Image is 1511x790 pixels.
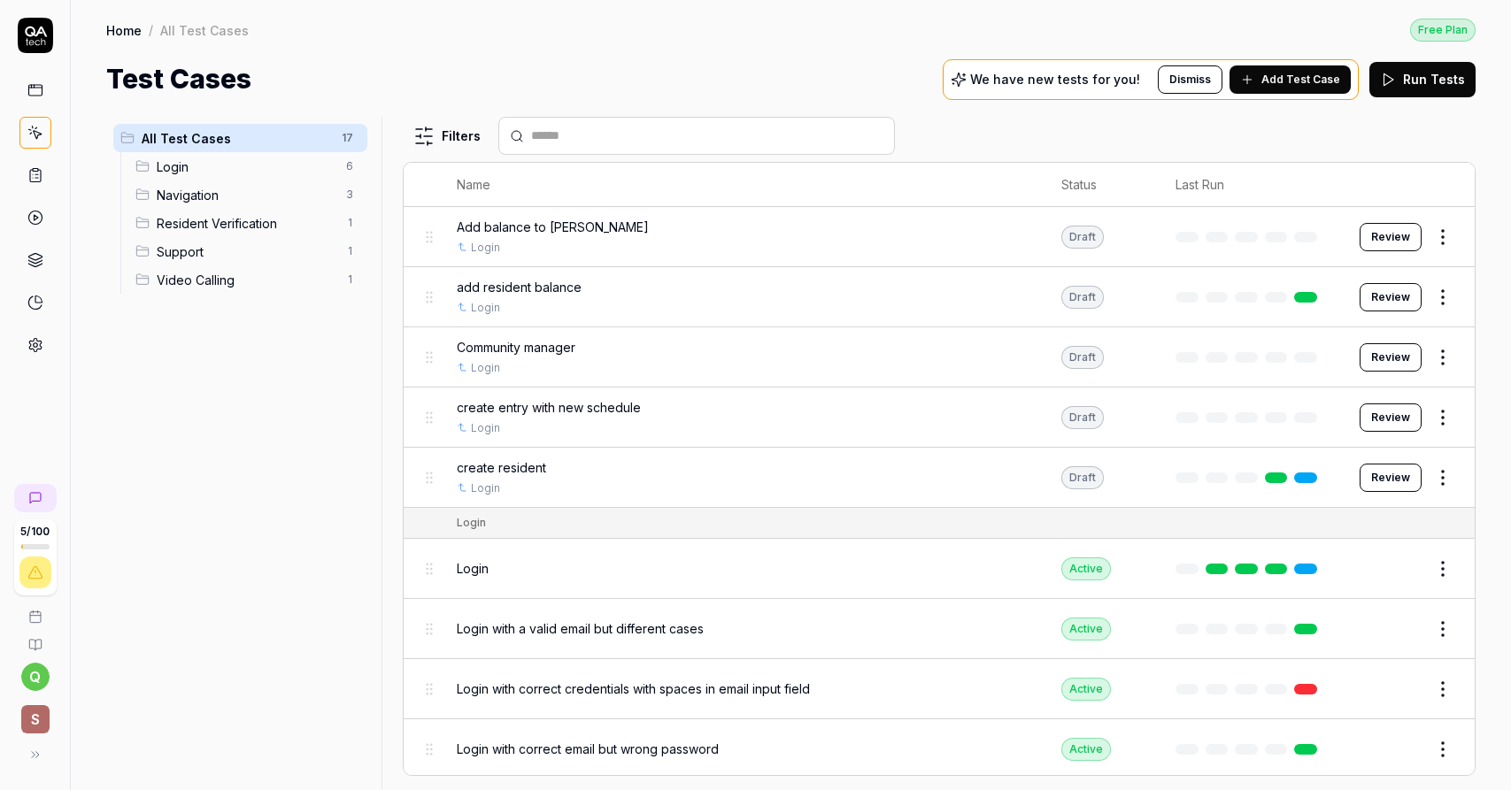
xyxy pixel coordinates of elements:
button: q [21,663,50,691]
button: S [7,691,63,737]
button: Free Plan [1410,18,1476,42]
div: Drag to reorderResident Verification1 [128,209,367,237]
div: Draft [1061,286,1104,309]
button: Review [1360,464,1422,492]
span: Login with a valid email but different cases [457,619,704,638]
button: Review [1360,343,1422,372]
span: 1 [339,269,360,290]
a: Login [471,360,500,376]
div: Active [1061,557,1111,580]
span: create resident [457,458,546,477]
div: All Test Cases [160,21,249,39]
button: Dismiss [1158,65,1222,94]
span: Support [157,242,335,261]
a: Login [471,240,500,256]
button: Review [1360,283,1422,311]
span: Navigation [157,186,335,204]
p: We have new tests for you! [970,73,1140,86]
a: Book a call with us [7,595,63,624]
div: Active [1061,617,1111,640]
tr: LoginActive [404,539,1475,599]
tr: Community managerLoginDraftReview [404,327,1475,387]
div: Draft [1061,346,1104,369]
tr: create entry with new scheduleLoginDraftReview [404,387,1475,448]
a: Home [106,21,142,39]
span: Login with correct email but wrong password [457,740,719,758]
span: S [21,705,50,733]
span: Video Calling [157,271,335,289]
a: Login [471,480,500,496]
button: Run Tests [1369,62,1476,97]
th: Name [439,163,1044,207]
span: add resident balance [457,278,582,296]
span: 3 [339,184,360,205]
tr: Login with correct credentials with spaces in email input fieldActive [404,659,1475,719]
span: 6 [339,156,360,177]
div: / [149,21,153,39]
a: New conversation [14,484,57,512]
button: Filters [403,119,491,154]
th: Last Run [1158,163,1342,207]
span: Add Test Case [1261,72,1340,88]
div: Draft [1061,226,1104,249]
span: Login [457,559,489,578]
span: 17 [335,127,360,149]
span: Add balance to [PERSON_NAME] [457,218,649,236]
span: Community manager [457,338,575,357]
span: 1 [339,212,360,234]
span: create entry with new schedule [457,398,641,417]
th: Status [1044,163,1158,207]
span: All Test Cases [142,129,331,148]
div: Drag to reorderNavigation3 [128,180,367,209]
h1: Test Cases [106,59,251,99]
tr: add resident balanceLoginDraftReview [404,267,1475,327]
div: Active [1061,738,1111,761]
div: Drag to reorderSupport1 [128,237,367,265]
div: Drag to reorderLogin6 [128,152,367,180]
a: Login [471,420,500,436]
div: Active [1061,678,1111,701]
span: Login with correct credentials with spaces in email input field [457,679,810,698]
button: Review [1360,403,1422,432]
div: Drag to reorderVideo Calling1 [128,265,367,294]
tr: create residentLoginDraftReview [404,448,1475,508]
div: Login [457,515,486,531]
span: Login [157,157,335,176]
div: Draft [1061,466,1104,489]
button: Review [1360,223,1422,251]
div: Draft [1061,406,1104,429]
span: 5 / 100 [20,526,50,537]
a: Documentation [7,624,63,652]
button: Add Test Case [1230,65,1351,94]
span: Resident Verification [157,214,335,233]
tr: Add balance to [PERSON_NAME]LoginDraftReview [404,207,1475,267]
tr: Login with correct email but wrong passwordActive [404,719,1475,779]
tr: Login with a valid email but different casesActive [404,599,1475,659]
div: Free Plan [1410,19,1476,42]
span: 1 [339,241,360,262]
a: Login [471,300,500,316]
